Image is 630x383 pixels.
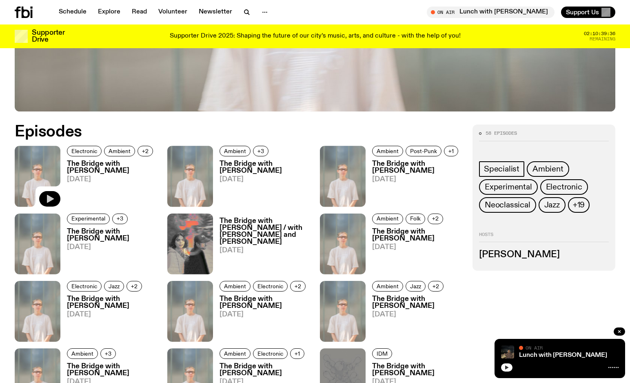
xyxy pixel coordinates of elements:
[566,9,599,16] span: Support Us
[290,348,304,359] button: +1
[372,176,463,183] span: [DATE]
[410,283,421,289] span: Jazz
[257,148,264,154] span: +3
[372,146,403,156] a: Ambient
[32,29,64,43] h3: Supporter Drive
[109,148,131,154] span: Ambient
[366,296,463,342] a: The Bridge with [PERSON_NAME][DATE]
[377,148,399,154] span: Ambient
[71,216,105,222] span: Experimental
[406,146,441,156] a: Post-Punk
[428,281,444,292] button: +2
[501,345,514,359] img: Izzy Page stands above looking down at Opera Bar. She poses in front of the Harbour Bridge in the...
[170,33,461,40] p: Supporter Drive 2025: Shaping the future of our city’s music, arts, and culture - with the help o...
[67,214,110,224] a: Experimental
[15,125,412,139] h2: Episodes
[544,200,560,209] span: Jazz
[220,176,310,183] span: [DATE]
[433,283,439,289] span: +2
[479,161,524,177] a: Specialist
[194,7,237,18] a: Newsletter
[532,165,563,174] span: Ambient
[366,160,463,207] a: The Bridge with [PERSON_NAME][DATE]
[546,183,582,191] span: Electronic
[377,283,399,289] span: Ambient
[126,281,142,292] button: +2
[15,146,60,207] img: Mara stands in front of a frosted glass wall wearing a cream coloured t-shirt and black glasses. ...
[67,228,157,242] h3: The Bridge with [PERSON_NAME]
[138,146,153,156] button: +2
[295,350,300,356] span: +1
[220,296,310,310] h3: The Bridge with [PERSON_NAME]
[153,7,192,18] a: Volunteer
[479,232,609,242] h2: Hosts
[526,345,543,350] span: On Air
[590,37,615,41] span: Remaining
[67,244,157,251] span: [DATE]
[167,146,213,207] img: Mara stands in front of a frosted glass wall wearing a cream coloured t-shirt and black glasses. ...
[67,176,157,183] span: [DATE]
[568,197,590,213] button: +19
[377,350,388,356] span: IDM
[584,31,615,36] span: 02:10:39:36
[67,146,102,156] a: Electronic
[257,283,283,289] span: Electronic
[224,283,246,289] span: Ambient
[220,160,310,174] h3: The Bridge with [PERSON_NAME]
[104,146,135,156] a: Ambient
[448,148,454,154] span: +1
[67,348,98,359] a: Ambient
[406,281,426,292] a: Jazz
[406,214,425,224] a: Folk
[486,131,517,136] span: 58 episodes
[220,311,310,318] span: [DATE]
[427,7,555,18] button: On AirLunch with [PERSON_NAME]
[366,228,463,274] a: The Bridge with [PERSON_NAME][DATE]
[257,350,283,356] span: Electronic
[485,183,532,191] span: Experimental
[131,283,138,289] span: +2
[372,348,392,359] a: IDM
[100,348,116,359] button: +3
[15,281,60,342] img: Mara stands in front of a frosted glass wall wearing a cream coloured t-shirt and black glasses. ...
[479,179,538,195] a: Experimental
[60,296,157,342] a: The Bridge with [PERSON_NAME][DATE]
[372,296,463,310] h3: The Bridge with [PERSON_NAME]
[60,160,157,207] a: The Bridge with [PERSON_NAME][DATE]
[295,283,301,289] span: +2
[573,200,585,209] span: +19
[561,7,615,18] button: Support Us
[220,348,251,359] a: Ambient
[527,161,569,177] a: Ambient
[320,146,366,207] img: Mara stands in front of a frosted glass wall wearing a cream coloured t-shirt and black glasses. ...
[372,228,463,242] h3: The Bridge with [PERSON_NAME]
[220,281,251,292] a: Ambient
[109,283,120,289] span: Jazz
[253,281,288,292] a: Electronic
[320,214,366,274] img: Mara stands in front of a frosted glass wall wearing a cream coloured t-shirt and black glasses. ...
[484,165,519,174] span: Specialist
[67,281,102,292] a: Electronic
[479,197,536,213] a: Neoclassical
[220,363,310,377] h3: The Bridge with [PERSON_NAME]
[117,216,123,222] span: +3
[377,216,399,222] span: Ambient
[112,214,128,224] button: +3
[93,7,125,18] a: Explore
[15,214,60,274] img: Mara stands in front of a frosted glass wall wearing a cream coloured t-shirt and black glasses. ...
[372,214,403,224] a: Ambient
[372,363,463,377] h3: The Bridge with [PERSON_NAME]
[60,228,157,274] a: The Bridge with [PERSON_NAME][DATE]
[410,216,421,222] span: Folk
[428,214,443,224] button: +2
[372,311,463,318] span: [DATE]
[539,197,566,213] a: Jazz
[142,148,149,154] span: +2
[519,352,607,359] a: Lunch with [PERSON_NAME]
[105,350,111,356] span: +3
[444,146,458,156] button: +1
[320,281,366,342] img: Mara stands in front of a frosted glass wall wearing a cream coloured t-shirt and black glasses. ...
[372,244,463,251] span: [DATE]
[67,363,157,377] h3: The Bridge with [PERSON_NAME]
